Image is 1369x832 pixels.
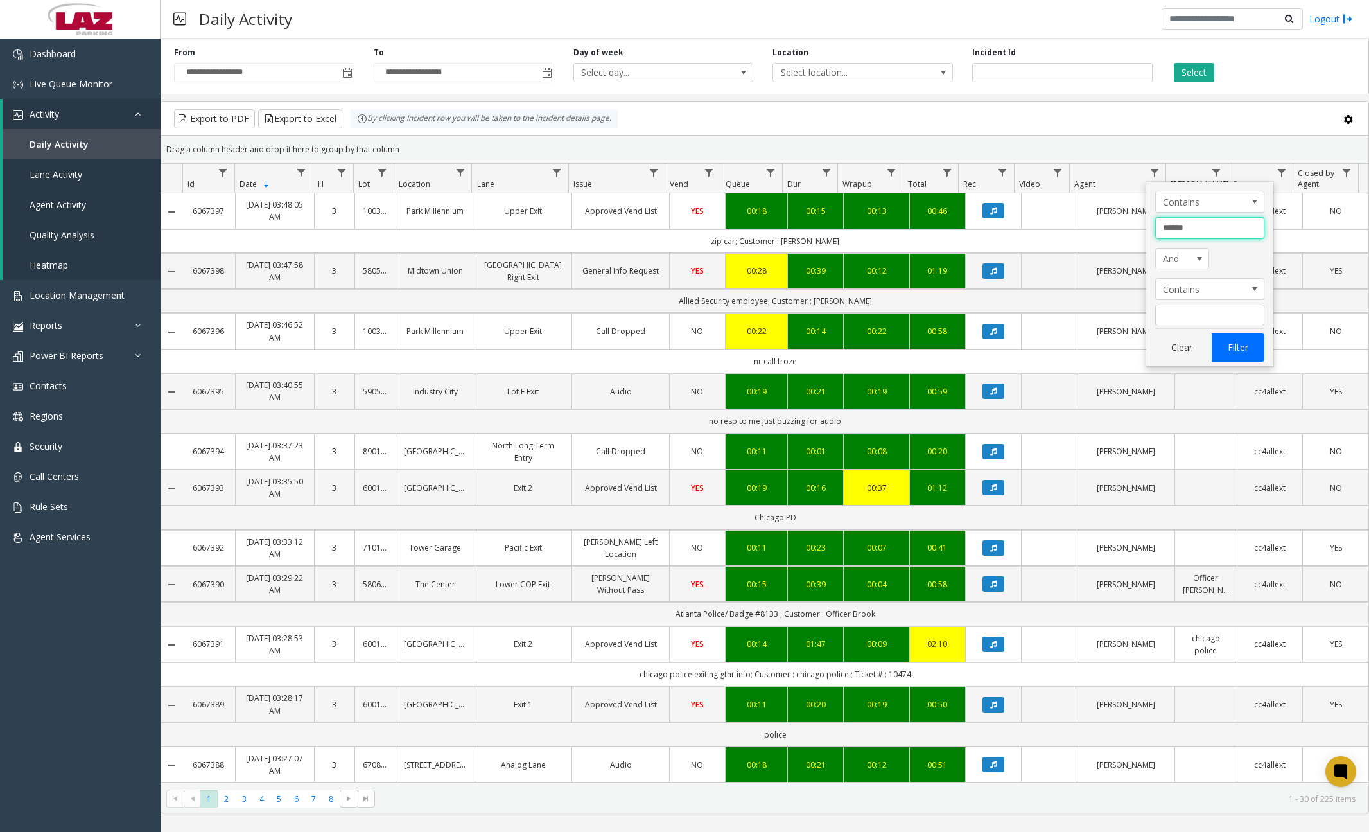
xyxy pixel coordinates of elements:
a: 580528 [363,265,388,277]
a: YES [677,578,717,590]
a: cc4allext [1245,578,1295,590]
a: [PERSON_NAME] [1085,325,1167,337]
a: 00:11 [733,698,780,711]
div: 00:12 [851,265,901,277]
a: YES [1311,265,1361,277]
a: 6067395 [190,385,227,398]
span: NO [691,542,703,553]
a: 00:15 [733,578,780,590]
a: The Center [404,578,467,590]
a: Approved Vend List [580,205,661,217]
a: 00:37 [851,482,901,494]
a: 3 [322,482,347,494]
a: [DATE] 03:46:52 AM [243,319,306,343]
span: Live Queue Monitor [30,78,112,90]
button: Clear [1155,333,1208,362]
a: NO [1311,445,1361,457]
img: 'icon' [13,110,23,120]
a: [DATE] 03:37:23 AM [243,439,306,464]
a: 00:04 [851,578,901,590]
label: Location [772,47,808,58]
input: Agent Filter [1155,305,1264,326]
a: Vend Filter Menu [700,164,717,181]
span: Reports [30,319,62,332]
a: 6067391 [190,638,227,650]
div: 00:39 [796,578,835,590]
a: [PERSON_NAME] [1085,265,1167,277]
a: NO [1311,325,1361,337]
span: NO [1330,579,1342,590]
a: Location Filter Menu [451,164,469,181]
a: 00:14 [796,325,835,337]
a: [DATE] 03:28:17 AM [243,692,306,716]
img: 'icon' [13,291,23,301]
a: Wrapup Filter Menu [883,164,900,181]
a: cc4allext [1245,542,1295,554]
label: Day of week [573,47,623,58]
span: YES [691,482,704,493]
a: Collapse Details [161,327,182,337]
span: Location Management [30,289,125,301]
a: Issue Filter Menu [645,164,662,181]
a: YES [677,638,717,650]
div: 00:15 [796,205,835,217]
a: Video Filter Menu [1049,164,1067,181]
div: 00:19 [733,482,780,494]
a: Upper Exit [483,325,564,337]
button: Select [1174,63,1214,82]
a: 00:14 [733,638,780,650]
div: 00:01 [796,445,835,457]
a: Agent Filter Menu [1146,164,1163,181]
a: NO [677,325,717,337]
div: 00:19 [851,698,901,711]
div: 00:20 [796,698,835,711]
td: Chicago PD [182,506,1368,529]
a: Collapse Details [161,700,182,711]
a: NO [1311,482,1361,494]
span: YES [691,699,704,710]
a: 6067393 [190,482,227,494]
span: Power BI Reports [30,350,103,362]
a: NO [677,385,717,398]
div: 00:13 [851,205,901,217]
button: Export to PDF [174,109,255,128]
a: 3 [322,205,347,217]
a: 00:11 [733,542,780,554]
a: chicago police [1183,632,1229,657]
a: [PERSON_NAME] [1085,542,1167,554]
a: 00:58 [918,325,957,337]
a: 01:19 [918,265,957,277]
img: 'icon' [13,502,23,513]
a: General Info Request [580,265,661,277]
a: Lane Activity [3,159,161,190]
a: Rec. Filter Menu [993,164,1011,181]
a: YES [677,265,717,277]
a: 3 [322,578,347,590]
a: [PERSON_NAME] [1085,638,1167,650]
img: 'icon' [13,321,23,332]
a: [PERSON_NAME] [1085,385,1167,398]
a: [DATE] 03:48:05 AM [243,199,306,223]
a: NO [677,445,717,457]
a: YES [677,482,717,494]
div: 01:12 [918,482,957,494]
a: 00:19 [733,385,780,398]
img: 'icon' [13,442,23,452]
span: Agent Activity [30,199,86,211]
span: Toggle popup [539,64,554,82]
a: Industry City [404,385,467,398]
div: 00:28 [733,265,780,277]
a: Total Filter Menu [938,164,955,181]
a: Tower Garage [404,542,467,554]
a: Lane Filter Menu [548,164,566,181]
div: 00:22 [851,325,901,337]
a: Upper Exit [483,205,564,217]
img: 'icon' [13,80,23,90]
a: 100343 [363,325,388,337]
a: 6067392 [190,542,227,554]
a: 100343 [363,205,388,217]
a: 00:20 [918,445,957,457]
div: 00:08 [851,445,901,457]
a: 3 [322,638,347,650]
a: 6067396 [190,325,227,337]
